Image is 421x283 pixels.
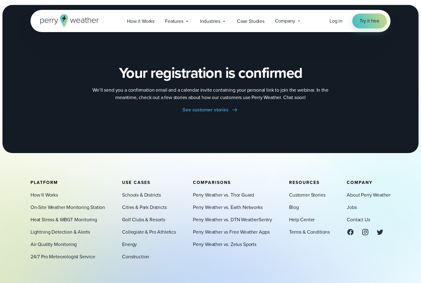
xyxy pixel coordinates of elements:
[119,64,302,81] h2: Your registration is confirmed
[289,179,320,186] span: Resources
[31,241,77,248] a: Air Quality Monitoring
[182,106,229,114] span: See customer stories
[352,14,387,28] a: Try it free
[360,17,379,25] span: Try it free
[289,228,330,236] a: Terms & Conditions
[347,191,390,199] a: About Perry Weather
[237,18,264,25] span: Case Studies
[193,191,254,199] a: Perry Weather vs. Thor Guard
[232,15,270,27] a: Case Studies
[275,17,295,25] span: Company
[122,204,166,211] a: Cities & Park Districts
[347,179,373,186] span: Company
[122,191,161,199] a: Schools & Districts
[87,86,334,101] p: We’ll send you a confirmation email and a calendar invite containing your personal link to join t...
[122,179,150,186] span: Use Cases
[289,204,299,211] a: Blog
[193,216,272,223] a: Perry Weather vs. DTN WeatherSentry
[31,204,105,211] a: On-Site Weather Monitoring Station
[122,253,149,260] a: Construction
[347,216,370,223] a: Contact Us
[193,228,270,236] a: Perry Weather vs Free Weather Apps
[31,216,97,223] a: Heat Stress & WBGT Monitoring
[329,17,342,25] a: Log in
[182,106,239,114] a: See customer stories
[122,241,137,248] a: Energy
[200,18,220,25] span: Industries
[122,15,160,27] a: How it Works
[31,191,58,199] a: How It Works
[193,241,256,248] a: Perry Weather vs. Zelus Sports
[289,216,315,223] a: Help Center
[127,18,154,25] span: How it Works
[193,204,262,211] a: Perry Weather vs. Earth Networks
[165,18,183,25] span: Features
[347,204,357,211] a: Jobs
[31,228,90,236] a: Lightning Detection & Alerts
[289,191,325,199] a: Customer Stories
[329,17,342,24] span: Log in
[31,253,95,260] a: 24/7 Pro Meteorologist Service
[122,228,176,236] a: Collegiate & Pro Athletics
[31,179,58,186] span: Platform
[193,179,231,186] span: Comparisons
[122,216,165,223] a: Golf Clubs & Resorts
